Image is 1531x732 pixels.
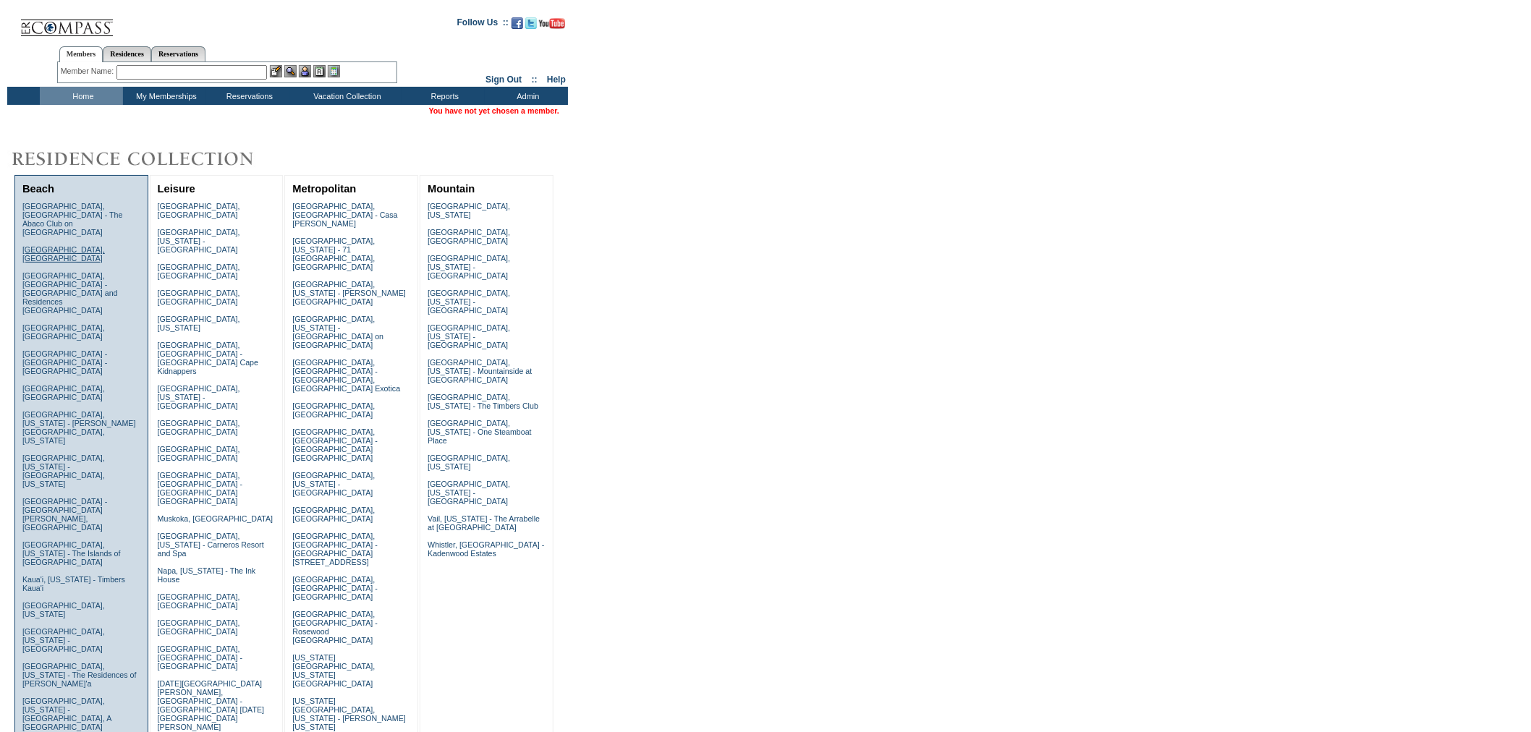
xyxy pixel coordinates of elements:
[61,65,116,77] div: Member Name:
[22,601,105,618] a: [GEOGRAPHIC_DATA], [US_STATE]
[158,263,240,280] a: [GEOGRAPHIC_DATA], [GEOGRAPHIC_DATA]
[292,506,375,523] a: [GEOGRAPHIC_DATA], [GEOGRAPHIC_DATA]
[151,46,205,61] a: Reservations
[428,183,475,195] a: Mountain
[158,289,240,306] a: [GEOGRAPHIC_DATA], [GEOGRAPHIC_DATA]
[428,254,510,280] a: [GEOGRAPHIC_DATA], [US_STATE] - [GEOGRAPHIC_DATA]
[292,401,375,419] a: [GEOGRAPHIC_DATA], [GEOGRAPHIC_DATA]
[22,575,125,592] a: Kaua'i, [US_STATE] - Timbers Kaua'i
[206,87,289,105] td: Reservations
[328,65,340,77] img: b_calculator.gif
[158,228,240,254] a: [GEOGRAPHIC_DATA], [US_STATE] - [GEOGRAPHIC_DATA]
[428,393,538,410] a: [GEOGRAPHIC_DATA], [US_STATE] - The Timbers Club
[428,358,532,384] a: [GEOGRAPHIC_DATA], [US_STATE] - Mountainside at [GEOGRAPHIC_DATA]
[284,65,297,77] img: View
[158,471,242,506] a: [GEOGRAPHIC_DATA], [GEOGRAPHIC_DATA] - [GEOGRAPHIC_DATA] [GEOGRAPHIC_DATA]
[525,17,537,29] img: Follow us on Twitter
[485,87,568,105] td: Admin
[158,202,240,219] a: [GEOGRAPHIC_DATA], [GEOGRAPHIC_DATA]
[292,653,375,688] a: [US_STATE][GEOGRAPHIC_DATA], [US_STATE][GEOGRAPHIC_DATA]
[103,46,151,61] a: Residences
[158,384,240,410] a: [GEOGRAPHIC_DATA], [US_STATE] - [GEOGRAPHIC_DATA]
[40,87,123,105] td: Home
[292,358,400,393] a: [GEOGRAPHIC_DATA], [GEOGRAPHIC_DATA] - [GEOGRAPHIC_DATA], [GEOGRAPHIC_DATA] Exotica
[428,454,510,471] a: [GEOGRAPHIC_DATA], [US_STATE]
[158,644,242,671] a: [GEOGRAPHIC_DATA], [GEOGRAPHIC_DATA] - [GEOGRAPHIC_DATA]
[532,75,538,85] span: ::
[22,662,137,688] a: [GEOGRAPHIC_DATA], [US_STATE] - The Residences of [PERSON_NAME]'a
[22,323,105,341] a: [GEOGRAPHIC_DATA], [GEOGRAPHIC_DATA]
[292,697,406,731] a: [US_STATE][GEOGRAPHIC_DATA], [US_STATE] - [PERSON_NAME] [US_STATE]
[292,237,375,271] a: [GEOGRAPHIC_DATA], [US_STATE] - 71 [GEOGRAPHIC_DATA], [GEOGRAPHIC_DATA]
[270,65,282,77] img: b_edit.gif
[158,618,240,636] a: [GEOGRAPHIC_DATA], [GEOGRAPHIC_DATA]
[22,497,107,532] a: [GEOGRAPHIC_DATA] - [GEOGRAPHIC_DATA][PERSON_NAME], [GEOGRAPHIC_DATA]
[525,22,537,30] a: Follow us on Twitter
[22,410,136,445] a: [GEOGRAPHIC_DATA], [US_STATE] - [PERSON_NAME][GEOGRAPHIC_DATA], [US_STATE]
[429,106,559,115] span: You have not yet chosen a member.
[22,202,123,237] a: [GEOGRAPHIC_DATA], [GEOGRAPHIC_DATA] - The Abaco Club on [GEOGRAPHIC_DATA]
[539,22,565,30] a: Subscribe to our YouTube Channel
[292,575,377,601] a: [GEOGRAPHIC_DATA], [GEOGRAPHIC_DATA] - [GEOGRAPHIC_DATA]
[22,540,121,566] a: [GEOGRAPHIC_DATA], [US_STATE] - The Islands of [GEOGRAPHIC_DATA]
[428,514,540,532] a: Vail, [US_STATE] - The Arrabelle at [GEOGRAPHIC_DATA]
[428,289,510,315] a: [GEOGRAPHIC_DATA], [US_STATE] - [GEOGRAPHIC_DATA]
[22,349,107,375] a: [GEOGRAPHIC_DATA] - [GEOGRAPHIC_DATA] - [GEOGRAPHIC_DATA]
[289,87,402,105] td: Vacation Collection
[22,245,105,263] a: [GEOGRAPHIC_DATA], [GEOGRAPHIC_DATA]
[158,592,240,610] a: [GEOGRAPHIC_DATA], [GEOGRAPHIC_DATA]
[292,280,406,306] a: [GEOGRAPHIC_DATA], [US_STATE] - [PERSON_NAME][GEOGRAPHIC_DATA]
[123,87,206,105] td: My Memberships
[428,228,510,245] a: [GEOGRAPHIC_DATA], [GEOGRAPHIC_DATA]
[428,202,510,219] a: [GEOGRAPHIC_DATA], [US_STATE]
[292,315,383,349] a: [GEOGRAPHIC_DATA], [US_STATE] - [GEOGRAPHIC_DATA] on [GEOGRAPHIC_DATA]
[22,454,105,488] a: [GEOGRAPHIC_DATA], [US_STATE] - [GEOGRAPHIC_DATA], [US_STATE]
[158,183,195,195] a: Leisure
[158,532,264,558] a: [GEOGRAPHIC_DATA], [US_STATE] - Carneros Resort and Spa
[158,514,273,523] a: Muskoka, [GEOGRAPHIC_DATA]
[428,419,532,445] a: [GEOGRAPHIC_DATA], [US_STATE] - One Steamboat Place
[299,65,311,77] img: Impersonate
[539,18,565,29] img: Subscribe to our YouTube Channel
[428,480,510,506] a: [GEOGRAPHIC_DATA], [US_STATE] - [GEOGRAPHIC_DATA]
[428,540,544,558] a: Whistler, [GEOGRAPHIC_DATA] - Kadenwood Estates
[22,384,105,401] a: [GEOGRAPHIC_DATA], [GEOGRAPHIC_DATA]
[158,341,258,375] a: [GEOGRAPHIC_DATA], [GEOGRAPHIC_DATA] - [GEOGRAPHIC_DATA] Cape Kidnappers
[7,145,289,174] img: Destinations by Exclusive Resorts
[158,445,240,462] a: [GEOGRAPHIC_DATA], [GEOGRAPHIC_DATA]
[22,627,105,653] a: [GEOGRAPHIC_DATA], [US_STATE] - [GEOGRAPHIC_DATA]
[292,532,377,566] a: [GEOGRAPHIC_DATA], [GEOGRAPHIC_DATA] - [GEOGRAPHIC_DATA][STREET_ADDRESS]
[512,22,523,30] a: Become our fan on Facebook
[292,202,397,228] a: [GEOGRAPHIC_DATA], [GEOGRAPHIC_DATA] - Casa [PERSON_NAME]
[158,419,240,436] a: [GEOGRAPHIC_DATA], [GEOGRAPHIC_DATA]
[22,271,118,315] a: [GEOGRAPHIC_DATA], [GEOGRAPHIC_DATA] - [GEOGRAPHIC_DATA] and Residences [GEOGRAPHIC_DATA]
[158,566,256,584] a: Napa, [US_STATE] - The Ink House
[292,427,377,462] a: [GEOGRAPHIC_DATA], [GEOGRAPHIC_DATA] - [GEOGRAPHIC_DATA] [GEOGRAPHIC_DATA]
[512,17,523,29] img: Become our fan on Facebook
[158,679,264,731] a: [DATE][GEOGRAPHIC_DATA][PERSON_NAME], [GEOGRAPHIC_DATA] - [GEOGRAPHIC_DATA] [DATE][GEOGRAPHIC_DAT...
[402,87,485,105] td: Reports
[313,65,326,77] img: Reservations
[20,7,114,37] img: Compass Home
[292,610,377,644] a: [GEOGRAPHIC_DATA], [GEOGRAPHIC_DATA] - Rosewood [GEOGRAPHIC_DATA]
[547,75,566,85] a: Help
[292,471,375,497] a: [GEOGRAPHIC_DATA], [US_STATE] - [GEOGRAPHIC_DATA]
[59,46,103,62] a: Members
[428,323,510,349] a: [GEOGRAPHIC_DATA], [US_STATE] - [GEOGRAPHIC_DATA]
[292,183,356,195] a: Metropolitan
[22,183,54,195] a: Beach
[158,315,240,332] a: [GEOGRAPHIC_DATA], [US_STATE]
[485,75,522,85] a: Sign Out
[457,16,509,33] td: Follow Us ::
[22,697,111,731] a: [GEOGRAPHIC_DATA], [US_STATE] - [GEOGRAPHIC_DATA], A [GEOGRAPHIC_DATA]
